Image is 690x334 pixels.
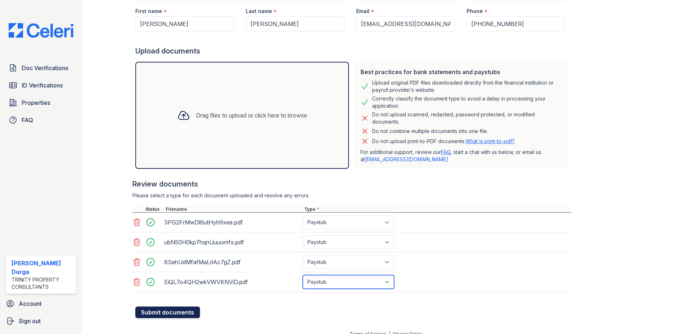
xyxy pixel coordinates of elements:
div: Status [144,206,164,212]
div: 3PG2FrMwDl6utHyh9xee.pdf [164,217,300,228]
div: Do not upload scanned, redacted, password protected, or modified documents. [372,111,563,125]
a: ID Verifications [6,78,76,93]
div: Review documents [132,179,571,189]
div: Do not combine multiple documents into one file. [372,127,488,136]
img: CE_Logo_Blue-a8612792a0a2168367f1c8372b55b34899dd931a85d93a1a3d3e32e68fde9ad4.png [3,23,79,38]
label: Phone [467,8,483,15]
span: Sign out [19,317,41,325]
div: Upload documents [135,46,571,56]
span: FAQ [22,116,33,124]
div: Correctly classify the document type to avoid a delay in processing your application. [372,95,563,110]
a: What is print-to-pdf? [466,138,515,144]
p: Do not upload print-to-PDF documents. [372,138,515,145]
div: Drag files to upload or click here to browse [196,111,307,120]
label: Email [356,8,370,15]
a: Properties [6,95,76,110]
label: First name [135,8,162,15]
div: ubN50H0kp7hqnUuuomfx.pdf [164,236,300,248]
div: 8SehUdMfafMaLrlAc7gZ.pdf [164,256,300,268]
p: For additional support, review our , start a chat with us below, or email us at [361,149,563,163]
div: Best practices for bank statements and paystubs [361,68,563,76]
div: [PERSON_NAME] Durga [12,259,73,276]
div: Filename [164,206,303,212]
a: Account [3,296,79,311]
a: FAQ [6,113,76,127]
span: Doc Verifications [22,64,68,72]
span: ID Verifications [22,81,63,90]
a: Sign out [3,314,79,328]
div: Type [303,206,571,212]
a: FAQ [441,149,450,155]
span: Account [19,299,42,308]
div: EiQL7o4QH2wkVWVKNViD.pdf [164,276,300,288]
a: [EMAIL_ADDRESS][DOMAIN_NAME] [365,156,448,162]
div: Upload original PDF files downloaded directly from the financial institution or payroll provider’... [372,79,563,94]
a: Doc Verifications [6,61,76,75]
div: Please select a type for each document uploaded and resolve any errors. [132,192,571,199]
div: Trinity Property Consultants [12,276,73,291]
button: Submit documents [135,307,200,318]
label: Last name [246,8,272,15]
span: Properties [22,98,50,107]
